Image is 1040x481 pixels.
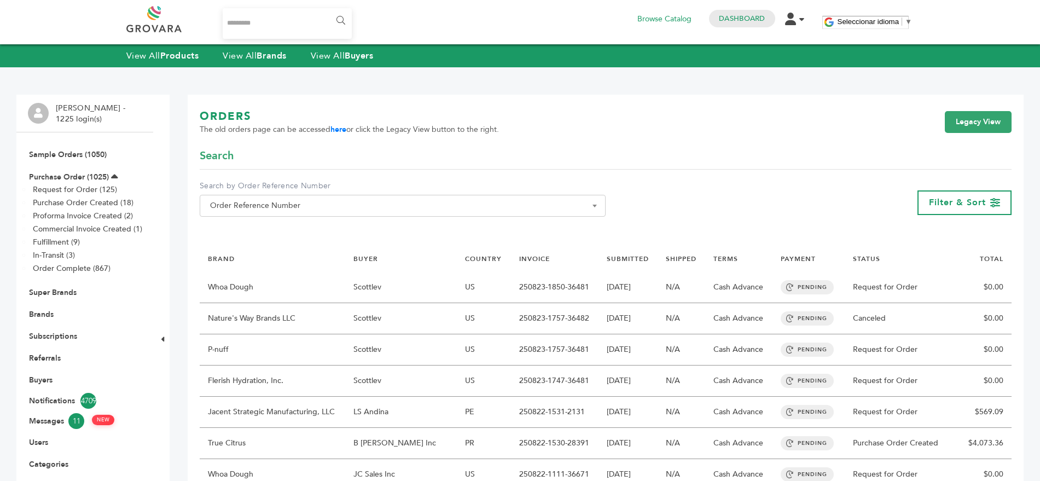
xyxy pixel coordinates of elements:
a: BRAND [208,254,235,263]
td: $0.00 [955,366,1012,397]
td: $0.00 [955,272,1012,303]
td: Cash Advance [705,397,772,428]
td: [DATE] [599,334,658,366]
a: STATUS [853,254,880,263]
a: Users [29,437,48,448]
td: Cash Advance [705,366,772,397]
a: SUBMITTED [607,254,649,263]
a: Proforma Invoice Created (2) [33,211,133,221]
td: N/A [658,366,705,397]
td: [DATE] [599,428,658,459]
span: 11 [68,413,84,429]
td: Request for Order [845,272,955,303]
a: BUYER [353,254,378,263]
td: US [457,366,510,397]
a: here [330,124,346,135]
input: Search... [223,8,352,39]
td: 250822-1530-28391 [511,428,599,459]
td: Cash Advance [705,303,772,334]
span: PENDING [781,343,834,357]
a: Commercial Invoice Created (1) [33,224,142,234]
td: 250823-1757-36482 [511,303,599,334]
h1: ORDERS [200,109,499,124]
span: NEW [92,415,114,425]
td: Cash Advance [705,428,772,459]
td: Whoa Dough [200,272,345,303]
td: Request for Order [845,366,955,397]
a: Legacy View [945,111,1012,133]
span: PENDING [781,280,834,294]
td: 250823-1747-36481 [511,366,599,397]
a: Dashboard [719,14,765,24]
img: profile.png [28,103,49,124]
span: ▼ [905,18,912,26]
td: 250823-1757-36481 [511,334,599,366]
td: N/A [658,272,705,303]
strong: Products [160,50,199,62]
span: 4709 [80,393,96,409]
td: Canceled [845,303,955,334]
a: Purchase Order Created (18) [33,198,133,208]
a: View AllBrands [223,50,287,62]
a: TERMS [713,254,738,263]
td: US [457,303,510,334]
a: Sample Orders (1050) [29,149,107,160]
a: Purchase Order (1025) [29,172,109,182]
td: LS Andina [345,397,457,428]
span: Seleccionar idioma [838,18,899,26]
a: INVOICE [519,254,550,263]
span: The old orders page can be accessed or click the Legacy View button to the right. [200,124,499,135]
a: Buyers [29,375,53,385]
td: Scottlev [345,334,457,366]
td: Request for Order [845,334,955,366]
a: View AllProducts [126,50,199,62]
td: N/A [658,303,705,334]
td: PR [457,428,510,459]
td: N/A [658,397,705,428]
label: Search by Order Reference Number [200,181,606,192]
td: Cash Advance [705,272,772,303]
a: PAYMENT [781,254,816,263]
span: Order Reference Number [200,195,606,217]
span: Order Reference Number [206,198,600,213]
td: 250822-1531-2131 [511,397,599,428]
td: Request for Order [845,397,955,428]
td: Scottlev [345,366,457,397]
td: 250823-1850-36481 [511,272,599,303]
a: Order Complete (867) [33,263,111,274]
td: Scottlev [345,272,457,303]
td: Scottlev [345,303,457,334]
a: Request for Order (125) [33,184,117,195]
a: In-Transit (3) [33,250,75,260]
td: Cash Advance [705,334,772,366]
td: US [457,334,510,366]
span: Search [200,148,234,164]
td: Nature's Way Brands LLC [200,303,345,334]
td: B [PERSON_NAME] Inc [345,428,457,459]
a: View AllBuyers [311,50,374,62]
span: PENDING [781,311,834,326]
td: Jacent Strategic Manufacturing, LLC [200,397,345,428]
a: Categories [29,459,68,470]
a: Brands [29,309,54,320]
td: [DATE] [599,397,658,428]
a: Fulfillment (9) [33,237,80,247]
td: [DATE] [599,303,658,334]
td: [DATE] [599,366,658,397]
a: Super Brands [29,287,77,298]
span: PENDING [781,436,834,450]
td: Flerish Hydration, Inc. [200,366,345,397]
a: COUNTRY [465,254,502,263]
a: Browse Catalog [637,13,692,25]
td: P-nuff [200,334,345,366]
span: PENDING [781,405,834,419]
td: $0.00 [955,334,1012,366]
a: Subscriptions [29,331,77,341]
span: PENDING [781,374,834,388]
a: Notifications4709 [29,393,141,409]
a: Seleccionar idioma​ [838,18,913,26]
span: Filter & Sort [929,196,986,208]
a: SHIPPED [666,254,696,263]
a: Referrals [29,353,61,363]
td: $4,073.36 [955,428,1012,459]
